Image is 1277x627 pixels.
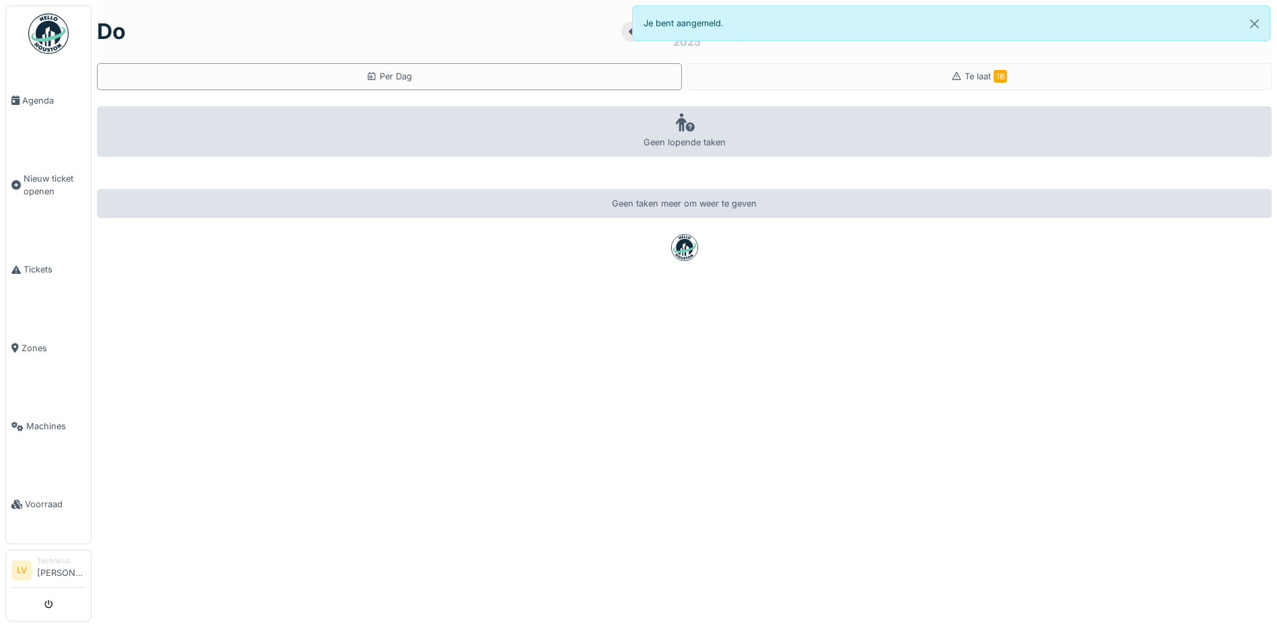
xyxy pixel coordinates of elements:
[11,556,85,588] a: LV Technicus[PERSON_NAME]
[37,556,85,585] li: [PERSON_NAME]
[671,234,698,261] img: badge-BVDL4wpA.svg
[37,556,85,566] div: Technicus
[22,342,85,355] span: Zones
[6,139,91,231] a: Nieuw ticket openen
[6,309,91,387] a: Zones
[11,560,32,581] li: LV
[1239,6,1270,42] button: Close
[6,466,91,544] a: Voorraad
[673,34,701,50] div: 2025
[22,94,85,107] span: Agenda
[26,420,85,433] span: Machines
[632,5,1271,41] div: Je bent aangemeld.
[6,231,91,309] a: Tickets
[6,61,91,139] a: Agenda
[25,498,85,511] span: Voorraad
[24,263,85,276] span: Tickets
[6,388,91,466] a: Machines
[97,19,126,44] h1: do
[24,172,85,198] span: Nieuw ticket openen
[965,71,1007,81] span: Te laat
[97,106,1272,157] div: Geen lopende taken
[994,70,1007,83] span: 16
[366,70,412,83] div: Per Dag
[28,13,69,54] img: Badge_color-CXgf-gQk.svg
[97,189,1272,218] div: Geen taken meer om weer te geven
